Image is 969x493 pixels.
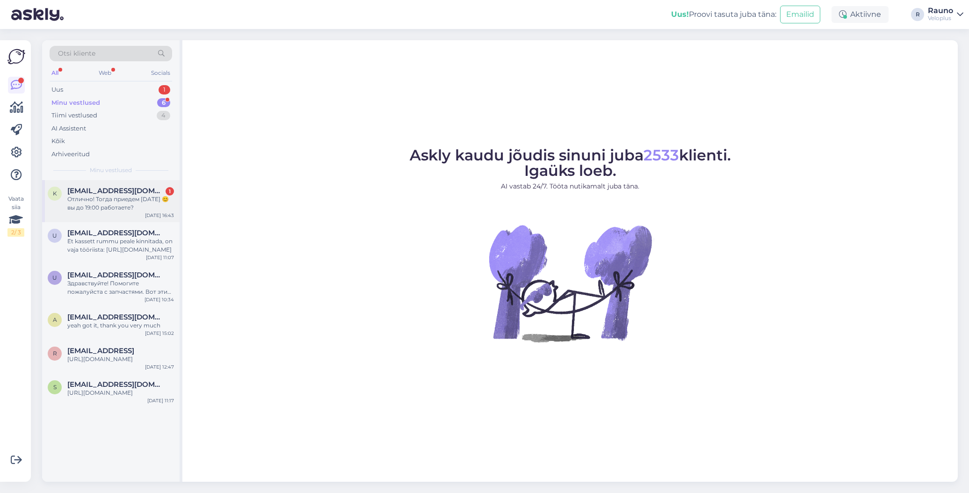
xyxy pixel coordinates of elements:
div: [DATE] 10:34 [145,296,174,303]
div: 6 [157,98,170,108]
div: Veloplus [928,14,953,22]
div: All [50,67,60,79]
a: RaunoVeloplus [928,7,963,22]
span: u [52,232,57,239]
div: Proovi tasuta juba täna: [671,9,776,20]
div: [URL][DOMAIN_NAME] [67,389,174,397]
div: Et kassett rummu peale kinnitada, on vaja tööriista: [URL][DOMAIN_NAME] [67,237,174,254]
div: 1 [159,85,170,94]
span: riin132@gmail.con [67,347,134,355]
span: s [53,384,57,391]
div: Kõik [51,137,65,146]
span: Minu vestlused [90,166,132,174]
b: Uus! [671,10,689,19]
img: No Chat active [486,199,654,367]
span: Katyaking0707@gmail.com [67,187,165,195]
span: soomaamarko@gmail.com [67,380,165,389]
div: [DATE] 12:47 [145,363,174,370]
div: 2 / 3 [7,228,24,237]
div: Tiimi vestlused [51,111,97,120]
div: [DATE] 11:17 [147,397,174,404]
div: Отлично! Тогда приедем [DATE] 😊 вы до 19:00 работаете? [67,195,174,212]
div: Rauno [928,7,953,14]
span: Askly kaudu jõudis sinuni juba klienti. Igaüks loeb. [410,146,731,180]
div: Uus [51,85,63,94]
div: R [911,8,924,21]
span: a.rassinger@gmx.at [67,313,165,321]
span: K [53,190,57,197]
span: utdm.asi@gmail.com [67,271,165,279]
button: Emailid [780,6,820,23]
span: a [53,316,57,323]
div: AI Assistent [51,124,86,133]
img: Askly Logo [7,48,25,65]
div: yeah got it, thank you very much [67,321,174,330]
div: Socials [149,67,172,79]
span: utdm.asi@gmail.com [67,229,165,237]
div: 4 [157,111,170,120]
div: Web [97,67,113,79]
span: r [53,350,57,357]
span: u [52,274,57,281]
div: Aktiivne [832,6,889,23]
span: 2533 [644,146,679,164]
div: Arhiveeritud [51,150,90,159]
p: AI vastab 24/7. Tööta nutikamalt juba täna. [410,181,731,191]
span: Otsi kliente [58,49,95,58]
div: Minu vestlused [51,98,100,108]
div: 1 [166,187,174,196]
div: Vaata siia [7,195,24,237]
div: [URL][DOMAIN_NAME] [67,355,174,363]
div: [DATE] 11:07 [146,254,174,261]
div: [DATE] 16:43 [145,212,174,219]
div: Здравствуйте! Помогите пожалуйста с запчастями. Вот эти три позиции совместимы: Tagarumm Shimano ... [67,279,174,296]
div: [DATE] 15:02 [145,330,174,337]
